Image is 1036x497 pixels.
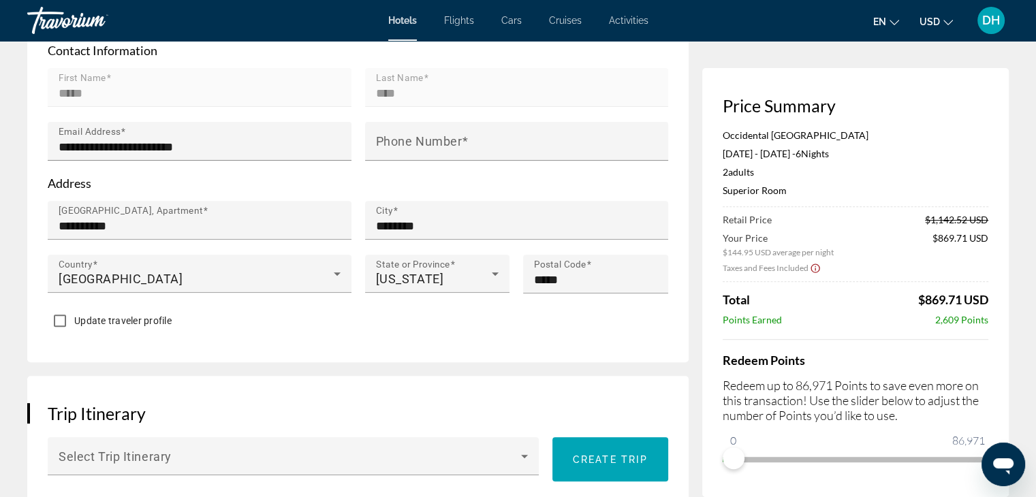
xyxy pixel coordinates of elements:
[723,314,782,325] span: Points Earned
[950,432,987,449] span: 86,971
[723,263,809,273] span: Taxes and Fees Included
[810,261,821,274] button: Show Taxes and Fees disclaimer
[723,95,988,116] h3: Price Summary
[723,185,988,196] p: Superior Room
[59,72,106,83] mat-label: First Name
[723,457,988,460] ngx-slider: ngx-slider
[59,259,93,270] mat-label: Country
[59,126,121,137] mat-label: Email Address
[549,15,582,26] a: Cruises
[920,12,953,31] button: Change currency
[48,43,668,58] p: Contact Information
[723,261,821,274] button: Show Taxes and Fees breakdown
[932,232,988,257] span: $869.71 USD
[48,403,668,423] h3: Trip Itinerary
[74,315,172,326] span: Update traveler profile
[27,3,163,38] a: Travorium
[444,15,474,26] a: Flights
[873,12,899,31] button: Change language
[982,443,1025,486] iframe: Button to launch messaging window
[723,378,988,423] p: Redeem up to 86,971 Points to save even more on this transaction! Use the slider below to adjust ...
[723,292,750,307] span: Total
[59,272,183,286] span: [GEOGRAPHIC_DATA]
[573,454,648,465] span: Create trip
[723,148,988,159] p: [DATE] - [DATE] -
[873,16,886,27] span: en
[723,129,988,141] p: Occidental [GEOGRAPHIC_DATA]
[920,16,940,27] span: USD
[48,176,668,191] p: Address
[935,314,988,325] span: 2,609 Points
[925,214,988,225] span: $1,142.52 USD
[723,247,834,257] span: $144.95 USD average per night
[376,205,393,216] mat-label: City
[973,6,1009,35] button: User Menu
[918,292,988,307] span: $869.71 USD
[723,166,754,178] span: 2
[501,15,522,26] a: Cars
[723,447,744,469] span: ngx-slider
[376,72,424,83] mat-label: Last Name
[376,259,450,270] mat-label: State or Province
[982,14,1000,27] span: DH
[376,272,444,286] span: [US_STATE]
[552,437,668,481] button: Create trip
[59,449,172,464] span: Select Trip Itinerary
[728,166,754,178] span: Adults
[723,353,988,368] h4: Redeem Points
[723,232,834,244] span: Your Price
[388,15,417,26] a: Hotels
[796,148,801,159] span: 6
[609,15,648,26] a: Activities
[723,214,772,225] span: Retail Price
[534,259,586,270] mat-label: Postal Code
[376,134,462,148] mat-label: Phone Number
[728,432,738,449] span: 0
[801,148,829,159] span: Nights
[59,205,203,216] mat-label: [GEOGRAPHIC_DATA], Apartment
